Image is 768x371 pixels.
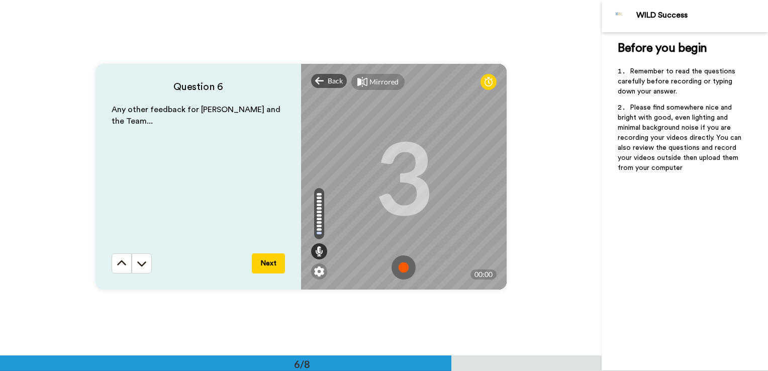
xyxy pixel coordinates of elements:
span: Back [328,76,343,86]
span: Remember to read the questions carefully before recording or typing down your answer. [618,68,737,95]
img: ic_record_start.svg [392,255,416,280]
div: Mirrored [369,77,399,87]
div: WILD Success [636,11,767,20]
div: 00:00 [470,269,497,280]
span: Any other feedback for [PERSON_NAME] and the Team... [112,106,282,125]
h4: Question 6 [112,80,285,94]
img: Profile Image [607,4,631,28]
div: 6/8 [278,357,326,371]
div: 3 [374,139,433,214]
span: Please find somewhere nice and bright with good, even lighting and minimal background noise if yo... [618,104,743,171]
button: Next [252,253,285,273]
div: Back [311,74,347,88]
img: ic_gear.svg [314,266,324,276]
span: Before you begin [618,42,707,54]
